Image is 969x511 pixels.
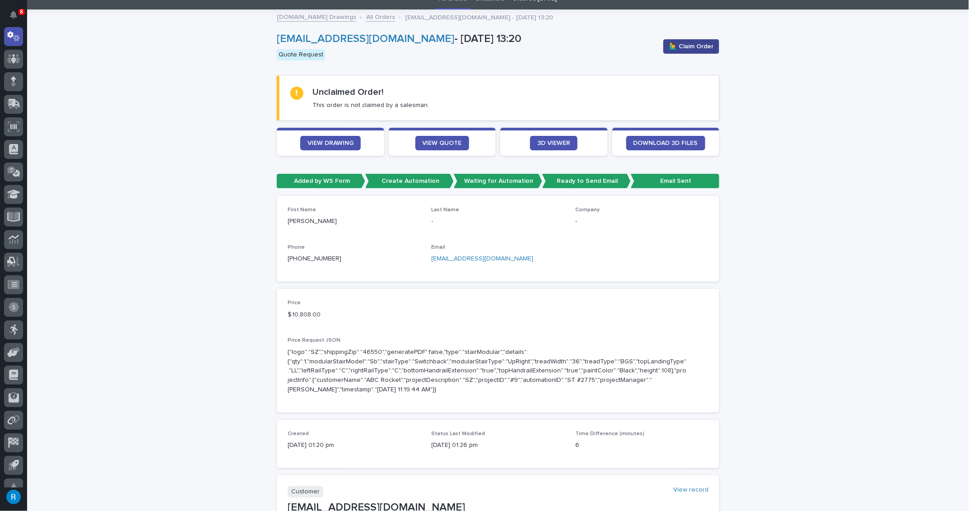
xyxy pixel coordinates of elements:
span: Time Difference (minutes) [575,431,644,437]
span: Price [288,300,301,306]
span: Status Last Modified [432,431,485,437]
p: This order is not claimed by a salesman. [312,101,429,109]
a: [DOMAIN_NAME] Drawings [277,11,356,22]
p: {"logo":"SZ","shippingZip":"46550","generatePDF":false,"type":"stairModular","details":{"qty":1,"... [288,348,687,395]
button: users-avatar [4,488,23,506]
p: - [575,217,708,226]
p: Create Automation [365,174,454,189]
p: - [DATE] 13:20 [277,33,656,46]
div: Quote Request [277,49,325,60]
p: Ready to Send Email [542,174,631,189]
p: - [432,217,565,226]
span: VIEW DRAWING [307,140,354,146]
p: [PERSON_NAME] [288,217,421,226]
p: Waiting for Automation [454,174,542,189]
button: 🙋‍♂️ Claim Order [663,39,719,54]
span: 🙋‍♂️ Claim Order [669,42,713,51]
span: First Name [288,207,316,213]
span: Company [575,207,600,213]
a: 3D VIEWER [530,136,578,150]
p: [DATE] 01:20 pm [288,441,421,450]
h2: Unclaimed Order! [312,87,383,98]
p: 8 [20,9,23,15]
a: VIEW DRAWING [300,136,361,150]
span: VIEW QUOTE [423,140,462,146]
span: Email [432,245,446,250]
span: DOWNLOAD 3D FILES [634,140,698,146]
p: Email Sent [631,174,719,189]
span: Created [288,431,309,437]
p: Added by WS Form [277,174,365,189]
a: [EMAIL_ADDRESS][DOMAIN_NAME] [277,33,454,44]
p: 6 [575,441,708,450]
div: Notifications8 [11,11,23,25]
a: VIEW QUOTE [415,136,469,150]
a: DOWNLOAD 3D FILES [626,136,705,150]
span: Phone [288,245,305,250]
p: $ 10,808.00 [288,310,421,320]
a: View record [673,486,708,494]
p: [EMAIL_ADDRESS][DOMAIN_NAME] - [DATE] 13:20 [405,12,553,22]
span: Price Request JSON [288,338,340,343]
span: Last Name [432,207,460,213]
a: All Orders [366,11,395,22]
span: 3D VIEWER [537,140,570,146]
p: [DATE] 01:26 pm [432,441,565,450]
p: Customer [288,486,323,497]
a: [EMAIL_ADDRESS][DOMAIN_NAME] [432,255,534,262]
a: [PHONE_NUMBER] [288,255,341,262]
button: Notifications [4,5,23,24]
